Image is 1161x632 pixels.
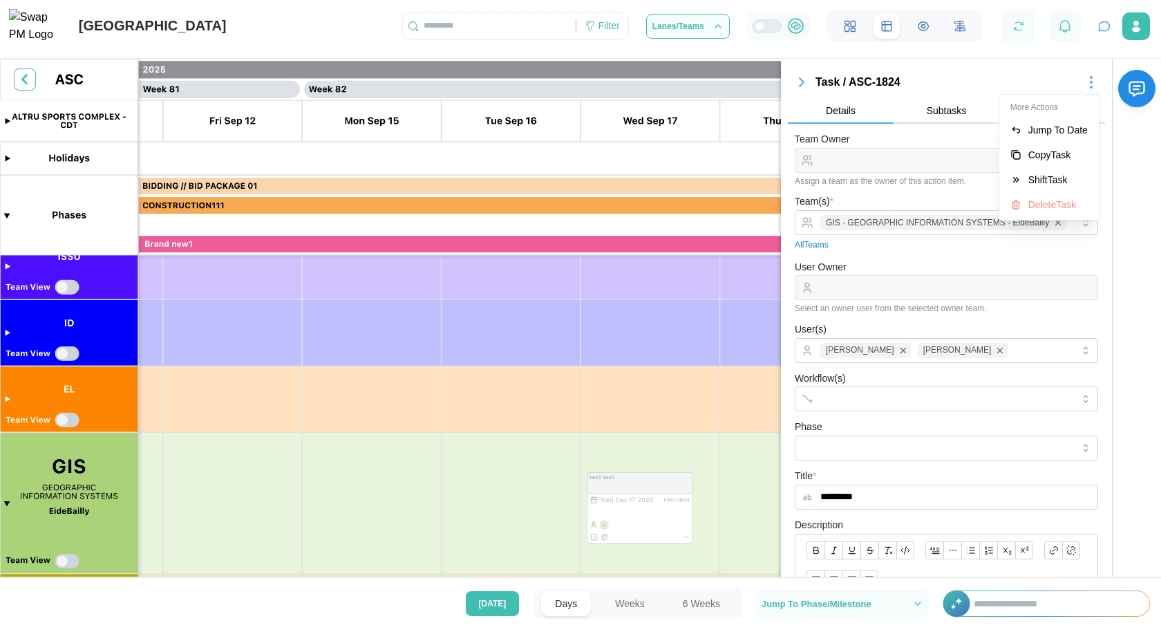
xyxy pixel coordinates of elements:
[826,106,856,115] span: Details
[1095,17,1114,36] button: Open project assistant
[541,591,591,616] button: Days
[795,239,829,252] a: All Teams
[1044,541,1062,559] button: Link
[1028,174,1088,185] div: Shift Task
[762,600,871,608] span: Jump To Phase/Milestone
[1015,541,1033,559] button: Superscript
[979,541,997,559] button: Ordered list
[795,518,843,533] label: Description
[997,541,1015,559] button: Subscript
[1028,199,1088,210] div: Delete Task
[815,74,1077,91] div: Task / ASC-1824
[795,420,822,435] label: Phase
[479,592,507,615] span: [DATE]
[9,9,65,44] img: Swap PM Logo
[826,344,894,357] span: [PERSON_NAME]
[795,132,849,147] label: Team Owner
[806,541,824,559] button: Bold
[1009,17,1028,36] button: Refresh Grid
[896,541,914,559] button: Code
[79,15,227,37] div: [GEOGRAPHIC_DATA]
[795,176,1098,186] div: Assign a team as the owner of this action item.
[1062,541,1080,559] button: Remove link
[860,570,878,588] button: Align text: right
[601,591,659,616] button: Weeks
[824,570,842,588] button: Align text: center
[860,541,878,559] button: Strikethrough
[806,570,824,588] button: Align text: left
[826,216,1049,230] span: GIS - GEOGRAPHIC INFORMATION SYSTEMS - EideBailly
[842,570,860,588] button: Align text: justify
[923,344,992,357] span: [PERSON_NAME]
[943,541,961,559] button: Horizontal line
[598,19,620,34] div: Filter
[652,22,704,30] span: Lanes/Teams
[1028,149,1088,160] div: Copy Task
[795,260,847,275] label: User Owner
[795,469,816,484] label: Title
[961,541,979,559] button: Bullet list
[669,591,734,616] button: 6 Weeks
[943,591,1150,617] div: +
[1002,97,1096,118] div: More Actions
[795,371,846,387] label: Workflow(s)
[842,541,860,559] button: Underline
[925,541,943,559] button: Blockquote
[878,541,896,559] button: Clear formatting
[927,106,967,115] span: Subtasks
[824,541,842,559] button: Italic
[1028,124,1088,136] div: Jump To Date
[795,194,833,210] label: Team(s)
[795,322,827,337] label: User(s)
[795,304,1098,313] div: Select an owner user from the selected owner team.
